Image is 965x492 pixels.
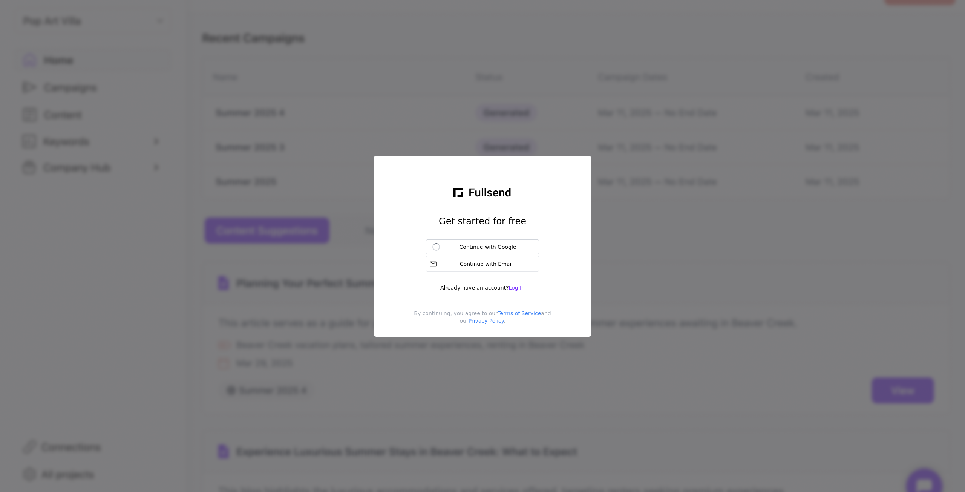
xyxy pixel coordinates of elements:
div: Already have an account? [440,284,525,291]
div: Continue with Email [440,260,536,268]
button: Continue with Email [426,256,539,272]
span: Log In [509,285,525,291]
div: Continue with Google [443,243,533,251]
a: Terms of Service [498,310,541,316]
a: Privacy Policy [469,318,504,324]
button: Continue with Google [426,239,539,254]
div: By continuing, you agree to our and our . [380,310,585,331]
h1: Get started for free [439,215,526,227]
